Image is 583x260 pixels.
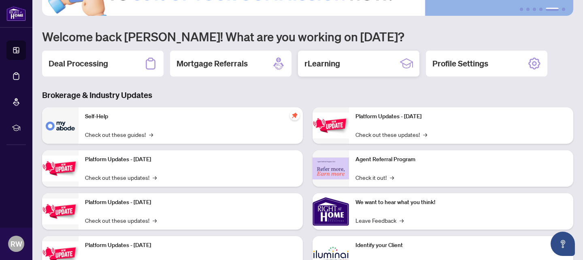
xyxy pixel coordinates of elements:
[85,198,296,207] p: Platform Updates - [DATE]
[149,130,153,139] span: →
[304,58,340,69] h2: rLearning
[355,198,567,207] p: We want to hear what you think!
[400,216,404,225] span: →
[85,112,296,121] p: Self-Help
[11,238,22,249] span: RW
[42,156,79,181] img: Platform Updates - September 16, 2025
[153,216,157,225] span: →
[42,90,573,101] h3: Brokerage & Industry Updates
[85,155,296,164] p: Platform Updates - [DATE]
[520,8,523,11] button: 1
[355,155,567,164] p: Agent Referral Program
[49,58,108,69] h2: Deal Processing
[85,216,157,225] a: Check out these updates!→
[423,130,427,139] span: →
[526,8,530,11] button: 2
[6,6,26,21] img: logo
[432,58,488,69] h2: Profile Settings
[390,173,394,182] span: →
[313,113,349,138] img: Platform Updates - June 23, 2025
[313,193,349,230] img: We want to hear what you think!
[42,29,573,44] h1: Welcome back [PERSON_NAME]! What are you working on [DATE]?
[539,8,543,11] button: 4
[355,241,567,250] p: Identify your Client
[85,173,157,182] a: Check out these updates!→
[85,130,153,139] a: Check out these guides!→
[355,173,394,182] a: Check it out!→
[551,232,575,256] button: Open asap
[546,8,559,11] button: 5
[153,173,157,182] span: →
[85,241,296,250] p: Platform Updates - [DATE]
[42,198,79,224] img: Platform Updates - July 21, 2025
[42,107,79,144] img: Self-Help
[290,111,300,120] span: pushpin
[355,130,427,139] a: Check out these updates!→
[355,216,404,225] a: Leave Feedback→
[562,8,565,11] button: 6
[313,158,349,180] img: Agent Referral Program
[533,8,536,11] button: 3
[355,112,567,121] p: Platform Updates - [DATE]
[177,58,248,69] h2: Mortgage Referrals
